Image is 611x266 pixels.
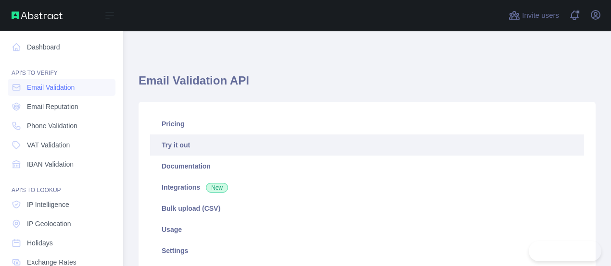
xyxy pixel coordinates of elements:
[150,198,584,219] a: Bulk upload (CSV)
[8,156,115,173] a: IBAN Validation
[8,79,115,96] a: Email Validation
[150,156,584,177] a: Documentation
[8,234,115,252] a: Holidays
[27,238,53,248] span: Holidays
[8,136,115,154] a: VAT Validation
[27,200,69,209] span: IP Intelligence
[8,117,115,134] a: Phone Validation
[529,241,601,261] iframe: Toggle Customer Support
[507,8,561,23] button: Invite users
[139,73,596,96] h1: Email Validation API
[8,175,115,194] div: API'S TO LOOKUP
[27,159,74,169] span: IBAN Validation
[8,38,115,56] a: Dashboard
[206,183,228,193] span: New
[150,113,584,134] a: Pricing
[8,196,115,213] a: IP Intelligence
[27,121,77,131] span: Phone Validation
[150,177,584,198] a: Integrations New
[522,10,559,21] span: Invite users
[150,240,584,261] a: Settings
[8,98,115,115] a: Email Reputation
[27,83,75,92] span: Email Validation
[150,134,584,156] a: Try it out
[27,140,70,150] span: VAT Validation
[8,58,115,77] div: API'S TO VERIFY
[27,102,78,111] span: Email Reputation
[27,219,71,229] span: IP Geolocation
[12,12,63,19] img: Abstract API
[8,215,115,232] a: IP Geolocation
[150,219,584,240] a: Usage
